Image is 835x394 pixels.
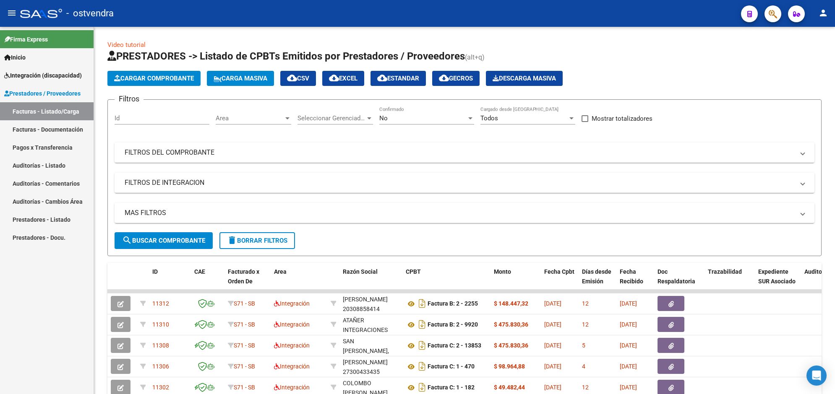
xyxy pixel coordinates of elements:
[544,384,561,391] span: [DATE]
[343,295,388,304] div: [PERSON_NAME]
[806,365,827,386] div: Open Intercom Messenger
[379,114,388,122] span: No
[4,71,82,80] span: Integración (discapacidad)
[432,71,480,86] button: Gecros
[343,337,399,354] div: 30712227717
[486,71,563,86] button: Descarga Masiva
[480,114,498,122] span: Todos
[152,300,169,307] span: 11312
[417,297,428,310] i: Descargar documento
[122,237,205,244] span: Buscar Comprobante
[274,300,310,307] span: Integración
[152,268,158,275] span: ID
[274,321,310,328] span: Integración
[152,384,169,391] span: 11302
[219,232,295,249] button: Borrar Filtros
[428,363,475,370] strong: Factura C: 1 - 470
[287,73,297,83] mat-icon: cloud_download
[544,342,561,349] span: [DATE]
[7,8,17,18] mat-icon: menu
[4,53,26,62] span: Inicio
[274,342,310,349] span: Integración
[804,268,829,275] span: Auditoria
[234,300,255,307] span: S71 - SB
[705,263,755,300] datatable-header-cell: Trazabilidad
[125,208,794,218] mat-panel-title: MAS FILTROS
[234,342,255,349] span: S71 - SB
[417,381,428,394] i: Descargar documento
[227,235,237,245] mat-icon: delete
[428,321,478,328] strong: Factura B: 2 - 9920
[658,268,695,285] span: Doc Respaldatoria
[620,321,637,328] span: [DATE]
[758,268,796,285] span: Expediente SUR Asociado
[406,268,421,275] span: CPBT
[343,358,399,375] div: 27300433435
[122,235,132,245] mat-icon: search
[818,8,828,18] mat-icon: person
[582,342,585,349] span: 5
[191,263,224,300] datatable-header-cell: CAE
[115,232,213,249] button: Buscar Comprobante
[439,75,473,82] span: Gecros
[343,316,399,344] div: ATAÑER INTEGRACIONES S.R.L
[280,71,316,86] button: CSV
[582,321,589,328] span: 12
[465,53,485,61] span: (alt+q)
[234,321,255,328] span: S71 - SB
[582,268,611,285] span: Días desde Emisión
[114,75,194,82] span: Cargar Comprobante
[620,300,637,307] span: [DATE]
[216,114,284,122] span: Area
[107,71,201,86] button: Cargar Comprobante
[439,73,449,83] mat-icon: cloud_download
[234,363,255,370] span: S71 - SB
[329,73,339,83] mat-icon: cloud_download
[620,268,643,285] span: Fecha Recibido
[544,363,561,370] span: [DATE]
[343,316,399,333] div: 30716229978
[582,384,589,391] span: 12
[582,363,585,370] span: 4
[287,75,309,82] span: CSV
[66,4,114,23] span: - ostvendra
[428,384,475,391] strong: Factura C: 1 - 182
[541,263,579,300] datatable-header-cell: Fecha Cpbt
[417,318,428,331] i: Descargar documento
[152,342,169,349] span: 11308
[234,384,255,391] span: S71 - SB
[152,321,169,328] span: 11310
[428,342,481,349] strong: Factura C: 2 - 13853
[494,268,511,275] span: Monto
[579,263,616,300] datatable-header-cell: Días desde Emisión
[274,268,287,275] span: Area
[271,263,327,300] datatable-header-cell: Area
[125,178,794,187] mat-panel-title: FILTROS DE INTEGRACION
[115,93,144,105] h3: Filtros
[343,268,378,275] span: Razón Social
[339,263,402,300] datatable-header-cell: Razón Social
[214,75,267,82] span: Carga Masiva
[654,263,705,300] datatable-header-cell: Doc Respaldatoria
[755,263,801,300] datatable-header-cell: Expediente SUR Asociado
[115,173,814,193] mat-expansion-panel-header: FILTROS DE INTEGRACION
[224,263,271,300] datatable-header-cell: Facturado x Orden De
[125,148,794,157] mat-panel-title: FILTROS DEL COMPROBANTE
[227,237,287,244] span: Borrar Filtros
[107,50,465,62] span: PRESTADORES -> Listado de CPBTs Emitidos por Prestadores / Proveedores
[494,300,528,307] strong: $ 148.447,32
[4,89,81,98] span: Prestadores / Proveedores
[544,321,561,328] span: [DATE]
[620,342,637,349] span: [DATE]
[329,75,357,82] span: EXCEL
[115,203,814,223] mat-expansion-panel-header: MAS FILTROS
[544,300,561,307] span: [DATE]
[377,75,419,82] span: Estandar
[544,268,574,275] span: Fecha Cpbt
[152,363,169,370] span: 11306
[708,268,742,275] span: Trazabilidad
[417,339,428,352] i: Descargar documento
[207,71,274,86] button: Carga Masiva
[371,71,426,86] button: Estandar
[428,301,478,307] strong: Factura B: 2 - 2255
